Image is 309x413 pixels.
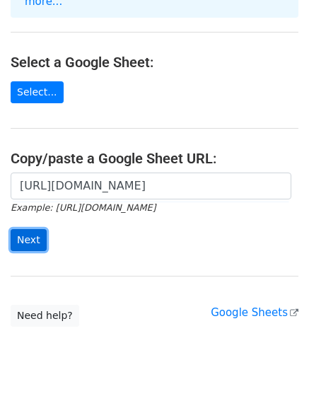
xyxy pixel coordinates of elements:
h4: Select a Google Sheet: [11,54,298,71]
a: Need help? [11,305,79,327]
h4: Copy/paste a Google Sheet URL: [11,150,298,167]
a: Select... [11,81,64,103]
a: Google Sheets [211,306,298,319]
input: Next [11,229,47,251]
small: Example: [URL][DOMAIN_NAME] [11,202,156,213]
iframe: Chat Widget [238,345,309,413]
input: Paste your Google Sheet URL here [11,173,291,199]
